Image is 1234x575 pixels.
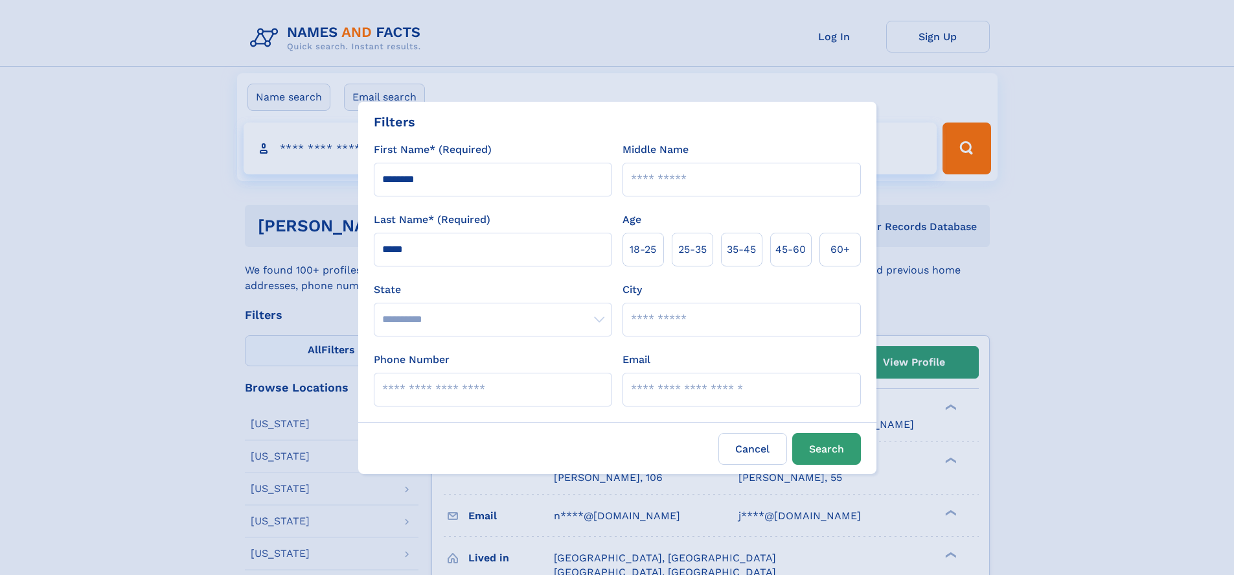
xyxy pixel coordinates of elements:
[374,112,415,132] div: Filters
[623,212,641,228] label: Age
[678,242,707,257] span: 25‑35
[374,352,450,368] label: Phone Number
[775,242,806,257] span: 45‑60
[630,242,656,257] span: 18‑25
[374,282,612,298] label: State
[623,282,642,298] label: City
[374,142,492,158] label: First Name* (Required)
[830,242,850,257] span: 60+
[718,433,787,465] label: Cancel
[792,433,861,465] button: Search
[727,242,756,257] span: 35‑45
[623,352,650,368] label: Email
[374,212,490,228] label: Last Name* (Required)
[623,142,689,158] label: Middle Name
